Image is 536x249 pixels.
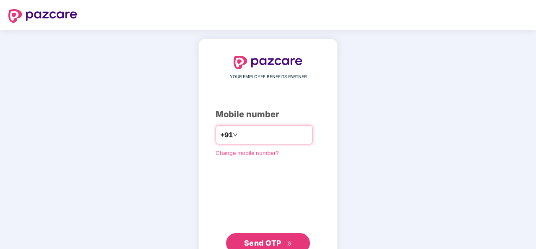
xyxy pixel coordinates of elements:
span: YOUR EMPLOYEE BENEFITS PARTNER [230,73,307,80]
img: logo [8,9,77,23]
span: Send OTP [244,239,281,247]
a: Change mobile number? [216,149,279,156]
span: +91 [220,130,233,140]
img: logo [234,56,302,69]
span: double-right [287,241,292,246]
span: down [233,132,238,137]
div: Mobile number [216,108,320,121]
